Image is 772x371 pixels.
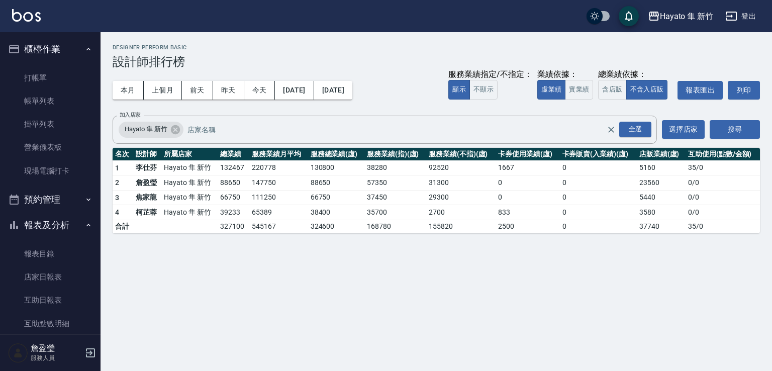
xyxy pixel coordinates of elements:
th: 設計師 [133,148,161,161]
td: 66750 [218,190,249,205]
td: 2500 [496,220,559,233]
td: 35 / 0 [686,220,760,233]
button: Open [617,120,653,139]
th: 卡券販賣(入業績)(虛) [560,148,637,161]
td: 5440 [637,190,686,205]
a: 掛單列表 [4,113,96,136]
button: 不顯示 [469,80,498,100]
th: 所屬店家 [161,148,218,161]
img: Person [8,343,28,363]
button: Clear [604,123,618,137]
input: 店家名稱 [185,121,624,138]
td: 35 / 0 [686,160,760,175]
div: 全選 [619,122,651,137]
th: 服務業績(不指)(虛) [426,148,496,161]
span: 3 [115,194,119,202]
td: 0 / 0 [686,175,760,191]
td: Hayato 隼 新竹 [161,160,218,175]
img: Logo [12,9,41,22]
td: 0 / 0 [686,190,760,205]
a: 互助點數明細 [4,312,96,335]
h2: Designer Perform Basic [113,44,760,51]
td: 李仕芬 [133,160,161,175]
td: 88650 [218,175,249,191]
th: 互助使用(點數/金額) [686,148,760,161]
td: 35700 [364,205,426,220]
button: 昨天 [213,81,244,100]
span: 4 [115,208,119,216]
th: 卡券使用業績(虛) [496,148,559,161]
th: 服務業績(指)(虛) [364,148,426,161]
div: Hayato 隼 新竹 [119,122,183,138]
button: 今天 [244,81,275,100]
button: 櫃檯作業 [4,36,96,62]
button: [DATE] [275,81,314,100]
button: save [619,6,639,26]
button: [DATE] [314,81,352,100]
td: 柯芷蓉 [133,205,161,220]
a: 打帳單 [4,66,96,89]
button: 選擇店家 [662,120,705,139]
td: 545167 [249,220,308,233]
td: 0 [496,190,559,205]
button: 虛業績 [537,80,565,100]
td: 92520 [426,160,496,175]
td: 3580 [637,205,686,220]
button: 顯示 [448,80,470,100]
td: 23560 [637,175,686,191]
td: 0 [560,205,637,220]
td: 0 [560,175,637,191]
span: 1 [115,164,119,172]
td: 38400 [308,205,364,220]
td: 2700 [426,205,496,220]
a: 報表目錄 [4,242,96,265]
div: 業績依據： [537,69,593,80]
td: 220778 [249,160,308,175]
td: 168780 [364,220,426,233]
button: 搜尋 [710,120,760,139]
td: 111250 [249,190,308,205]
td: 0 [560,190,637,205]
td: 0 [560,220,637,233]
th: 總業績 [218,148,249,161]
td: 詹盈瑩 [133,175,161,191]
button: 本月 [113,81,144,100]
label: 加入店家 [120,111,141,119]
button: 報表匯出 [678,81,723,100]
td: 5160 [637,160,686,175]
td: Hayato 隼 新竹 [161,190,218,205]
td: 155820 [426,220,496,233]
th: 店販業績(虛) [637,148,686,161]
p: 服務人員 [31,353,82,362]
td: 324600 [308,220,364,233]
h3: 設計師排行榜 [113,55,760,69]
td: 132467 [218,160,249,175]
td: 39233 [218,205,249,220]
td: 0 / 0 [686,205,760,220]
td: 327100 [218,220,249,233]
button: 登出 [721,7,760,26]
button: Hayato 隼 新竹 [644,6,717,27]
button: 報表及分析 [4,212,96,238]
td: 57350 [364,175,426,191]
td: 66750 [308,190,364,205]
td: 合計 [113,220,133,233]
td: 147750 [249,175,308,191]
td: 37450 [364,190,426,205]
div: Hayato 隼 新竹 [660,10,713,23]
button: 列印 [728,81,760,100]
td: 38280 [364,160,426,175]
a: 現場電腦打卡 [4,159,96,182]
span: 2 [115,178,119,187]
button: 實業績 [565,80,593,100]
button: 上個月 [144,81,182,100]
td: 88650 [308,175,364,191]
td: 29300 [426,190,496,205]
span: Hayato 隼 新竹 [119,124,173,134]
td: 0 [496,175,559,191]
td: Hayato 隼 新竹 [161,175,218,191]
a: 店家日報表 [4,265,96,289]
button: 預約管理 [4,187,96,213]
td: 0 [560,160,637,175]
